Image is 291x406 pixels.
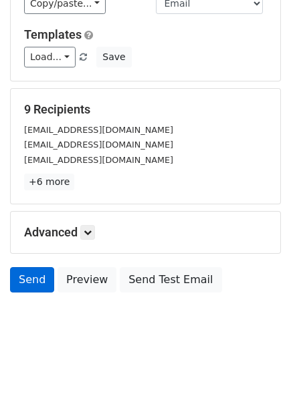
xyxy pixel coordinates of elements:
h5: 9 Recipients [24,102,267,117]
small: [EMAIL_ADDRESS][DOMAIN_NAME] [24,140,173,150]
a: Preview [58,267,116,292]
h5: Advanced [24,225,267,240]
button: Save [96,47,131,67]
a: +6 more [24,174,74,190]
a: Templates [24,27,82,41]
small: [EMAIL_ADDRESS][DOMAIN_NAME] [24,125,173,135]
a: Load... [24,47,76,67]
a: Send Test Email [120,267,221,292]
small: [EMAIL_ADDRESS][DOMAIN_NAME] [24,155,173,165]
iframe: Chat Widget [224,342,291,406]
a: Send [10,267,54,292]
